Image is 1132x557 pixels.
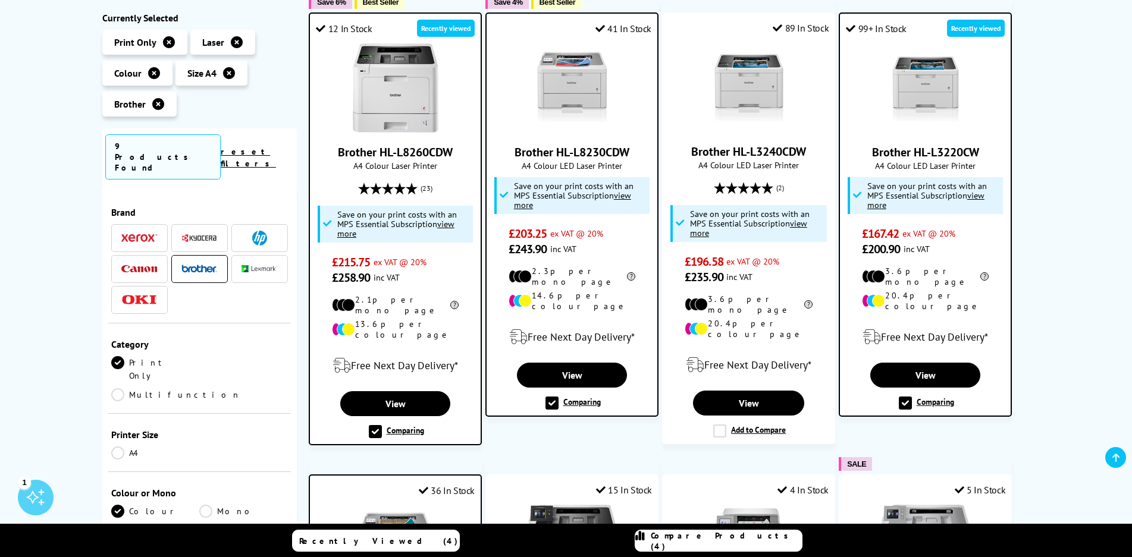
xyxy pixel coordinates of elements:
[181,262,217,276] a: Brother
[528,43,617,133] img: Brother HL-L8230CDW
[685,269,723,285] span: £235.90
[242,262,277,276] a: Lexmark
[351,43,440,133] img: Brother HL-L8260CDW
[596,484,652,496] div: 15 In Stock
[493,320,651,354] div: modal_delivery
[514,180,634,210] span: Save on your print costs with an MPS Essential Subscription
[111,505,200,518] a: Colour
[114,67,142,79] span: Colour
[669,348,829,382] div: modal_delivery
[685,318,813,339] li: 20.4p per colour page
[899,396,954,410] label: Comparing
[316,160,475,171] span: A4 Colour Laser Printer
[693,391,804,416] a: View
[252,231,267,246] img: HP
[18,476,31,489] div: 1
[955,484,1006,496] div: 5 In Stock
[421,177,432,200] span: (23)
[862,266,989,287] li: 3.6p per mono page
[181,265,217,273] img: Brother
[690,218,807,238] u: view more
[550,243,576,254] span: inc VAT
[121,231,157,246] a: Xerox
[351,123,440,135] a: Brother HL-L8260CDW
[121,292,157,307] a: OKI
[846,320,1005,354] div: modal_delivery
[111,388,241,401] a: Multifunction
[181,234,217,243] img: Kyocera
[299,536,458,546] span: Recently Viewed (4)
[704,122,794,134] a: Brother HL-L3240CDW
[338,144,453,160] a: Brother HL-L8260CDW
[121,234,157,243] img: Xerox
[202,36,224,48] span: Laser
[685,294,813,315] li: 3.6p per mono page
[862,290,989,311] li: 20.4p per colour page
[881,123,970,135] a: Brother HL-L3220CW
[685,254,723,269] span: £196.58
[509,290,636,311] li: 14.6p per colour page
[726,256,779,267] span: ex VAT @ 20%
[316,23,372,34] div: 12 In Stock
[105,134,221,180] span: 9 Products Found
[369,425,424,438] label: Comparing
[545,396,601,410] label: Comparing
[691,144,806,159] a: Brother HL-L3240CDW
[776,177,784,199] span: (2)
[595,23,651,34] div: 41 In Stock
[713,424,786,438] label: Add to Compare
[870,363,980,388] a: View
[847,460,866,468] span: SALE
[881,43,970,133] img: Brother HL-L3220CW
[726,271,752,282] span: inc VAT
[111,446,200,460] a: A4
[862,241,901,257] span: £200.90
[337,209,457,239] span: Save on your print costs with an MPS Essential Subscription
[493,160,651,171] span: A4 Colour LED Laser Printer
[651,530,802,552] span: Compare Products (4)
[340,391,450,416] a: View
[515,144,629,160] a: Brother HL-L8230CDW
[509,266,636,287] li: 2.3p per mono page
[199,505,288,518] a: Mono
[704,43,794,132] img: Brother HL-L3240CDW
[517,363,627,388] a: View
[635,530,802,552] a: Compare Products (4)
[292,530,460,552] a: Recently Viewed (4)
[867,190,984,210] u: view more
[872,144,979,160] a: Brother HL-L3220CW
[374,272,400,283] span: inc VAT
[777,484,829,496] div: 4 In Stock
[846,23,907,34] div: 99+ In Stock
[904,243,930,254] span: inc VAT
[181,231,217,246] a: Kyocera
[121,295,157,305] img: OKI
[114,36,156,48] span: Print Only
[690,208,810,238] span: Save on your print costs with an MPS Essential Subscription
[947,20,1005,37] div: Recently viewed
[114,98,146,110] span: Brother
[242,266,277,273] img: Lexmark
[332,294,459,316] li: 2.1p per mono page
[332,254,371,270] span: £215.75
[316,349,475,382] div: modal_delivery
[121,265,157,273] img: Canon
[242,231,277,246] a: HP
[111,338,289,350] div: Category
[102,12,297,24] div: Currently Selected
[419,484,475,496] div: 36 In Stock
[121,262,157,276] a: Canon
[337,218,454,239] u: view more
[528,123,617,135] a: Brother HL-L8230CDW
[332,270,371,285] span: £258.90
[111,487,289,499] div: Colour or Mono
[902,228,955,239] span: ex VAT @ 20%
[332,319,459,340] li: 13.6p per colour page
[773,22,829,34] div: 89 In Stock
[417,20,475,37] div: Recently viewed
[839,457,872,471] button: SALE
[221,146,276,169] a: reset filters
[862,226,899,241] span: £167.42
[187,67,217,79] span: Size A4
[111,429,289,440] div: Printer Size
